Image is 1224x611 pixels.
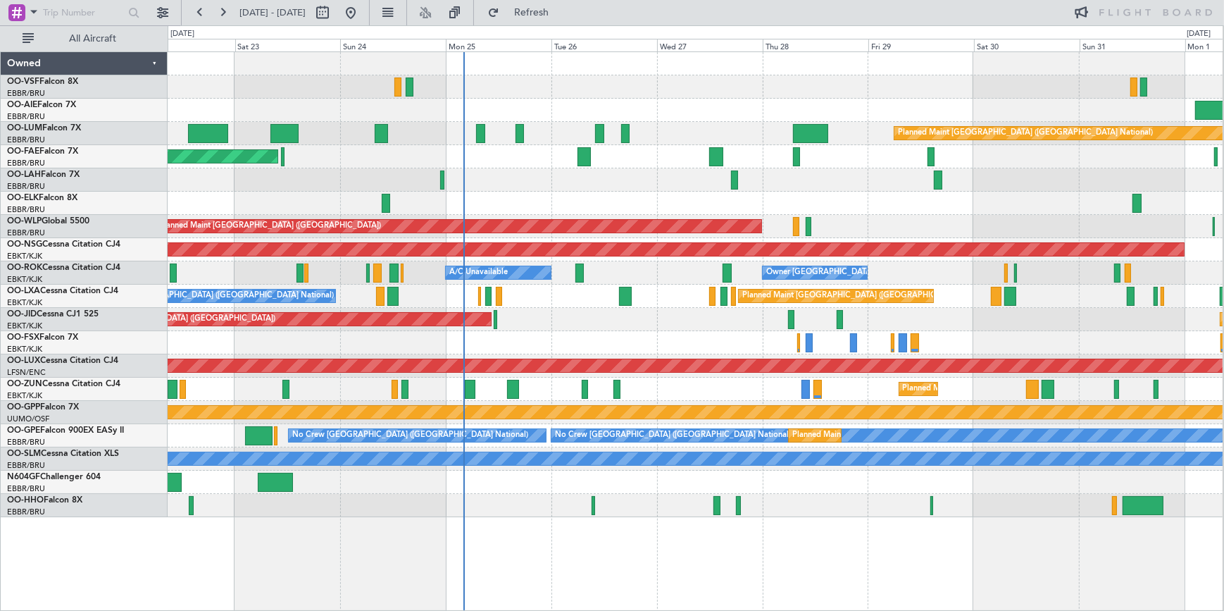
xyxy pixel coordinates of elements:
a: OO-VSFFalcon 8X [7,78,78,86]
div: Planned Maint [GEOGRAPHIC_DATA] ([GEOGRAPHIC_DATA] National) [742,285,997,307]
a: EBKT/KJK [7,321,42,331]
a: UUMO/OSF [7,414,49,424]
a: EBKT/KJK [7,297,42,308]
span: OO-ZUN [7,380,42,388]
div: Owner [GEOGRAPHIC_DATA]-[GEOGRAPHIC_DATA] [766,262,956,283]
div: Planned Maint [GEOGRAPHIC_DATA] ([GEOGRAPHIC_DATA] National) [792,425,1047,446]
div: Fri 22 [130,39,235,51]
span: OO-LUX [7,357,40,365]
a: OO-JIDCessna CJ1 525 [7,310,99,319]
a: OO-LUMFalcon 7X [7,124,81,132]
span: OO-SLM [7,450,41,458]
div: No Crew [GEOGRAPHIC_DATA] ([GEOGRAPHIC_DATA] National) [555,425,791,446]
a: EBKT/KJK [7,390,42,401]
a: OO-AIEFalcon 7X [7,101,76,109]
span: OO-FSX [7,333,39,342]
span: OO-JID [7,310,37,319]
span: OO-GPP [7,403,40,412]
span: OO-LAH [7,171,41,179]
div: Sat 23 [235,39,341,51]
a: OO-FSXFalcon 7X [7,333,78,342]
span: OO-FAE [7,147,39,156]
button: All Aircraft [15,27,153,50]
span: OO-AIE [7,101,37,109]
a: LFSN/ENC [7,367,46,378]
a: OO-GPEFalcon 900EX EASy II [7,426,124,435]
div: Wed 27 [657,39,763,51]
a: OO-LAHFalcon 7X [7,171,80,179]
span: N604GF [7,473,40,481]
a: OO-HHOFalcon 8X [7,496,82,505]
a: EBBR/BRU [7,228,45,238]
a: EBBR/BRU [7,437,45,448]
div: Tue 26 [551,39,657,51]
span: All Aircraft [37,34,149,44]
span: OO-ROK [7,264,42,272]
a: OO-NSGCessna Citation CJ4 [7,240,120,249]
a: OO-GPPFalcon 7X [7,403,79,412]
span: OO-ELK [7,194,39,202]
div: Sun 24 [340,39,446,51]
span: OO-NSG [7,240,42,249]
a: OO-LUXCessna Citation CJ4 [7,357,118,365]
a: EBBR/BRU [7,181,45,192]
a: EBBR/BRU [7,507,45,517]
span: [DATE] - [DATE] [239,6,306,19]
div: Planned Maint Kortrijk-[GEOGRAPHIC_DATA] [903,378,1067,400]
a: OO-FAEFalcon 7X [7,147,78,156]
button: Refresh [481,1,566,24]
span: OO-HHO [7,496,44,505]
a: EBBR/BRU [7,88,45,99]
span: OO-VSF [7,78,39,86]
div: A/C Unavailable [GEOGRAPHIC_DATA] ([GEOGRAPHIC_DATA] National) [72,285,334,307]
span: OO-LXA [7,287,40,295]
a: EBBR/BRU [7,158,45,168]
a: EBBR/BRU [7,111,45,122]
a: EBBR/BRU [7,483,45,494]
div: [DATE] [1187,28,1211,40]
a: OO-ELKFalcon 8X [7,194,77,202]
div: Sat 30 [974,39,1080,51]
div: Planned Maint [GEOGRAPHIC_DATA] ([GEOGRAPHIC_DATA] National) [898,123,1153,144]
input: Trip Number [43,2,124,23]
div: [DATE] [170,28,194,40]
div: Thu 28 [763,39,868,51]
span: OO-LUM [7,124,42,132]
a: EBKT/KJK [7,274,42,285]
div: A/C Unavailable [449,262,508,283]
a: OO-ROKCessna Citation CJ4 [7,264,120,272]
div: No Crew [GEOGRAPHIC_DATA] ([GEOGRAPHIC_DATA] National) [292,425,528,446]
span: Refresh [502,8,561,18]
div: Planned Maint [GEOGRAPHIC_DATA] ([GEOGRAPHIC_DATA]) [159,216,381,237]
div: Sun 31 [1080,39,1185,51]
a: EBKT/KJK [7,344,42,354]
a: EBBR/BRU [7,460,45,471]
div: Fri 29 [868,39,974,51]
a: OO-SLMCessna Citation XLS [7,450,119,458]
a: OO-ZUNCessna Citation CJ4 [7,380,120,388]
span: OO-GPE [7,426,40,435]
a: OO-LXACessna Citation CJ4 [7,287,118,295]
a: OO-WLPGlobal 5500 [7,217,89,226]
a: EBBR/BRU [7,204,45,215]
div: Mon 25 [446,39,551,51]
a: N604GFChallenger 604 [7,473,101,481]
span: OO-WLP [7,217,42,226]
a: EBKT/KJK [7,251,42,261]
a: EBBR/BRU [7,135,45,145]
